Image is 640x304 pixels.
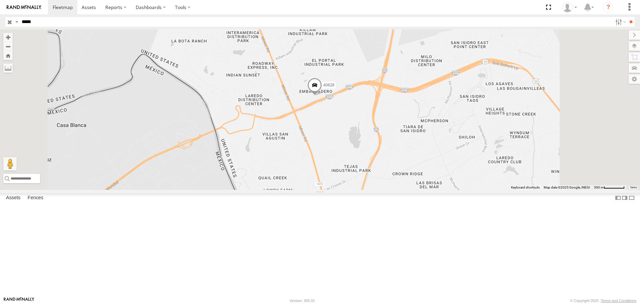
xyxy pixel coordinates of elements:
[613,17,627,27] label: Search Filter Options
[323,83,334,87] span: 40628
[3,51,13,60] button: Zoom Home
[4,297,34,304] a: Visit our Website
[560,2,579,12] div: Caseta Laredo TX
[3,33,13,42] button: Zoom in
[7,5,41,10] img: rand-logo.svg
[14,17,19,27] label: Search Query
[3,157,17,171] button: Drag Pegman onto the map to open Street View
[3,194,24,203] label: Assets
[615,193,621,203] label: Dock Summary Table to the Left
[603,2,614,13] i: ?
[594,186,604,189] span: 500 m
[511,185,540,190] button: Keyboard shortcuts
[290,299,315,303] div: Version: 305.01
[630,186,637,189] a: Terms
[570,299,636,303] div: © Copyright 2025 -
[3,42,13,51] button: Zoom out
[3,63,13,73] label: Measure
[24,194,47,203] label: Fences
[544,186,590,189] span: Map data ©2025 Google, INEGI
[629,74,640,84] label: Map Settings
[601,299,636,303] a: Terms and Conditions
[628,193,635,203] label: Hide Summary Table
[592,185,627,190] button: Map Scale: 500 m per 59 pixels
[621,193,628,203] label: Dock Summary Table to the Right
